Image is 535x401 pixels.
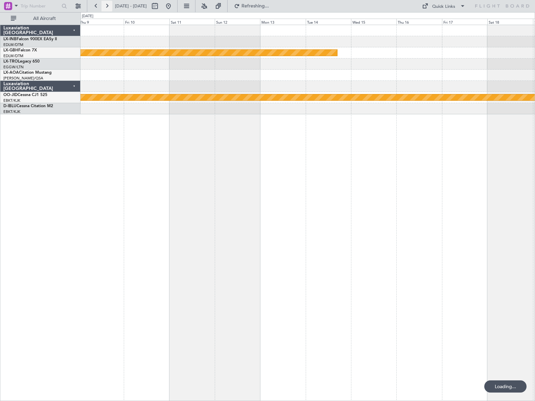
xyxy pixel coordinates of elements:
div: Thu 16 [396,19,442,25]
a: EDLW/DTM [3,42,23,47]
span: LX-INB [3,37,17,41]
a: LX-INBFalcon 900EX EASy II [3,37,57,41]
span: All Aircraft [18,16,71,21]
div: Mon 13 [260,19,305,25]
a: LX-AOACitation Mustang [3,71,52,75]
a: OO-JIDCessna CJ1 525 [3,93,47,97]
div: Wed 15 [351,19,396,25]
a: [PERSON_NAME]/QSA [3,76,43,81]
a: EBKT/KJK [3,109,20,114]
a: EGGW/LTN [3,65,24,70]
a: EDLW/DTM [3,53,23,58]
input: Trip Number [21,1,60,11]
span: Refreshing... [241,4,270,8]
span: LX-AOA [3,71,19,75]
button: All Aircraft [7,13,73,24]
span: [DATE] - [DATE] [115,3,147,9]
a: LX-TROLegacy 650 [3,60,40,64]
div: Thu 9 [78,19,124,25]
div: Fri 17 [442,19,487,25]
a: D-IBLUCessna Citation M2 [3,104,53,108]
span: LX-TRO [3,60,18,64]
div: Tue 14 [306,19,351,25]
div: Sun 12 [215,19,260,25]
span: D-IBLU [3,104,17,108]
a: LX-GBHFalcon 7X [3,48,37,52]
div: [DATE] [82,14,93,19]
div: Fri 10 [124,19,169,25]
button: Quick Links [419,1,469,11]
div: Sat 18 [487,19,533,25]
div: Sat 11 [169,19,215,25]
span: LX-GBH [3,48,18,52]
button: Refreshing... [231,1,272,11]
div: Quick Links [432,3,455,10]
span: OO-JID [3,93,18,97]
a: EBKT/KJK [3,98,20,103]
div: Loading... [484,380,527,393]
